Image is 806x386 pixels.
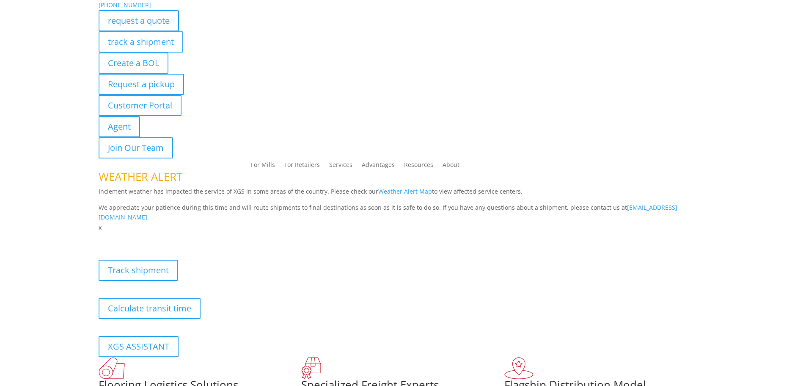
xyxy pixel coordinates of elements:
b: Visibility, transparency, and control for your entire supply chain. [99,234,287,242]
a: request a quote [99,10,179,31]
a: track a shipment [99,31,183,53]
p: Inclement weather has impacted the service of XGS in some areas of the country. Please check our ... [99,186,708,203]
a: For Retailers [284,162,320,171]
a: XGS ASSISTANT [99,336,179,357]
a: Resources [404,162,433,171]
img: xgs-icon-focused-on-flooring-red [301,357,321,379]
a: Customer Portal [99,95,182,116]
a: Join Our Team [99,137,173,158]
img: xgs-icon-total-supply-chain-intelligence-red [99,357,125,379]
a: Agent [99,116,140,137]
a: For Mills [251,162,275,171]
a: Advantages [362,162,395,171]
a: Request a pickup [99,74,184,95]
a: Weather Alert Map [378,187,432,195]
a: Track shipment [99,260,178,281]
p: We appreciate your patience during this time and will route shipments to final destinations as so... [99,203,708,223]
a: Services [329,162,352,171]
p: x [99,222,708,233]
a: About [443,162,459,171]
img: xgs-icon-flagship-distribution-model-red [504,357,534,379]
a: Calculate transit time [99,298,201,319]
a: Create a BOL [99,53,168,74]
a: [PHONE_NUMBER] [99,1,151,9]
span: WEATHER ALERT [99,169,182,184]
